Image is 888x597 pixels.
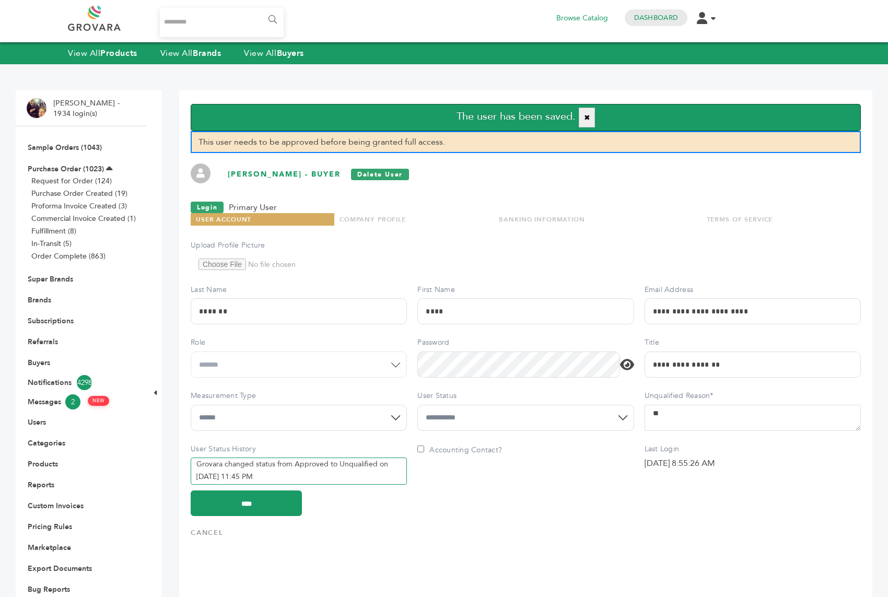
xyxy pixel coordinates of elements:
a: Sample Orders (1043) [28,143,102,153]
a: Products [28,459,58,469]
label: Unqualified Reason* [645,391,861,401]
a: Buyers [28,358,50,368]
a: Custom Invoices [28,501,84,511]
a: TERMS OF SERVICE [707,215,773,224]
a: Export Documents [28,564,92,573]
a: Order Complete (863) [31,251,106,261]
span: 4298 [77,375,92,390]
a: Dashboard [634,13,678,22]
input: Accounting Contact? [417,446,424,452]
span: 2 [65,394,80,409]
span: This user needs to be approved before being granted full access. [198,136,445,148]
input: Search... [160,8,284,37]
a: Delete User [351,169,409,180]
button: ✖ [579,108,595,127]
label: User Status History [191,444,407,454]
a: Proforma Invoice Created (3) [31,201,127,211]
a: View AllBrands [160,48,221,59]
label: Title [645,337,861,348]
span: The user has been saved. [457,110,576,124]
a: BANKING INFORMATION [499,215,585,224]
a: Subscriptions [28,316,74,326]
label: Measurement Type [191,391,407,401]
a: Bug Reports [28,584,70,594]
a: View AllBuyers [244,48,304,59]
a: Marketplace [28,543,71,553]
label: Role [191,337,407,348]
label: Last Name [191,285,407,295]
a: Request for Order (124) [31,176,112,186]
a: Brands [28,295,51,305]
a: Pricing Rules [28,522,72,532]
strong: Buyers [277,48,304,59]
a: View AllProducts [68,48,137,59]
strong: Brands [193,48,221,59]
a: Users [28,417,46,427]
p: Grovara changed status from Approved to Unqualified on [DATE] 11:45 PM [196,458,406,483]
a: USER ACCOUNT [196,215,251,224]
label: First Name [417,285,634,295]
a: Notifications4298 [28,375,134,390]
label: Email Address [645,285,861,295]
span: NEW [88,396,109,406]
span: [DATE] 8:55:26 AM [645,458,715,469]
a: Cancel [191,528,224,537]
label: Accounting Contact? [417,445,502,455]
a: Purchase Order (1023) [28,164,104,174]
a: Fulfillment (8) [31,226,76,236]
li: [PERSON_NAME] - 1934 login(s) [53,98,122,119]
label: Last Login [645,444,861,454]
label: Upload Profile Picture [191,240,407,251]
img: profile.png [191,163,211,183]
a: In-Transit (5) [31,239,72,249]
a: Categories [28,438,65,448]
a: Super Brands [28,274,73,284]
a: Messages2 NEW [28,394,134,409]
a: Purchase Order Created (19) [31,189,127,198]
a: Reports [28,480,54,490]
a: COMPANY PROFILE [340,215,406,224]
label: User Status [417,391,634,401]
strong: Products [100,48,137,59]
label: Password [417,337,634,348]
a: Commercial Invoice Created (1) [31,214,136,224]
a: Referrals [28,337,58,347]
a: Browse Catalog [556,13,608,24]
a: Login [191,202,224,213]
